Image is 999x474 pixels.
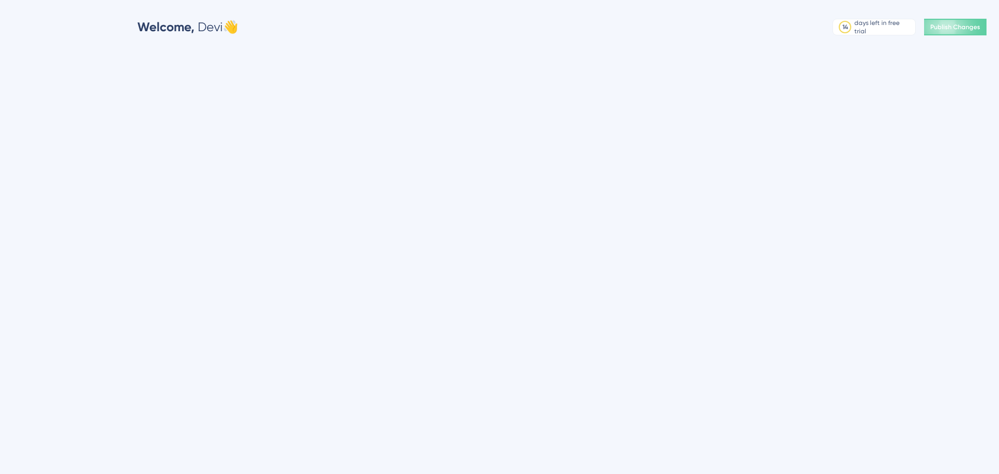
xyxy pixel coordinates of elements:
[137,19,238,35] div: Devi 👋
[924,19,987,35] button: Publish Changes
[842,23,848,31] div: 14
[854,19,912,35] div: days left in free trial
[930,23,980,31] span: Publish Changes
[137,19,195,34] span: Welcome,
